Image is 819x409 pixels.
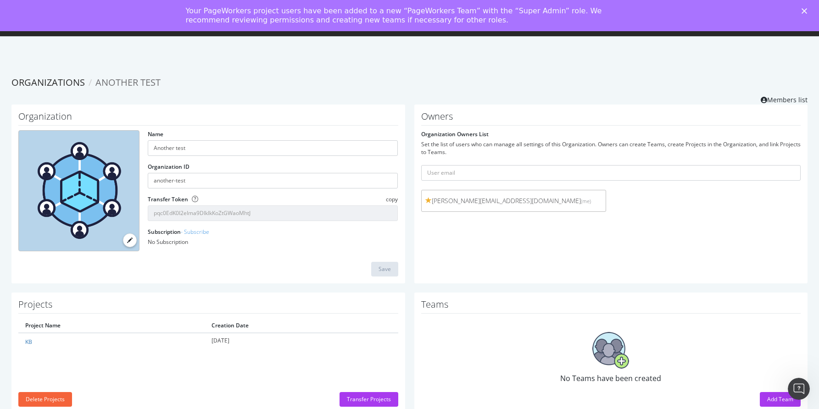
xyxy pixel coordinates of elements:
a: Organizations [11,76,85,88]
span: No Teams have been created [560,373,661,383]
div: Save [379,265,391,273]
small: (me) [581,198,591,204]
h1: Organization [18,111,398,126]
div: Delete Projects [26,395,65,403]
iframe: Intercom live chat [788,378,810,400]
img: No Teams have been created [592,332,629,369]
label: Transfer Token [148,195,188,203]
h1: Projects [18,299,398,314]
div: Set the list of users who can manage all settings of this Organization. Owners can create Teams, ... [421,140,801,156]
ol: breadcrumbs [11,76,808,89]
button: Delete Projects [18,392,72,407]
th: Creation Date [205,318,398,333]
a: Add Team [760,395,801,403]
h1: Owners [421,111,801,126]
label: Organization ID [148,163,189,171]
td: [DATE] [205,333,398,350]
input: Organization ID [148,173,398,188]
div: Close [802,8,811,14]
h1: Teams [421,299,801,314]
input: User email [421,165,801,181]
a: Members list [761,93,808,105]
label: Organization Owners List [421,130,489,138]
input: name [148,140,398,156]
button: Save [371,262,398,276]
div: Your PageWorkers project users have been added to a new “PageWorkers Team” with the “Super Admin”... [186,6,619,25]
span: copy [386,195,398,203]
a: KB [25,338,32,346]
button: Add Team [760,392,801,407]
button: Transfer Projects [340,392,398,407]
label: Subscription [148,228,209,236]
a: - Subscribe [181,228,209,236]
span: Another test [95,76,161,88]
label: Name [148,130,163,138]
a: Delete Projects [18,395,72,403]
a: Transfer Projects [340,395,398,403]
div: Add Team [767,395,793,403]
div: No Subscription [148,238,398,246]
div: Transfer Projects [347,395,391,403]
th: Project Name [18,318,205,333]
span: [PERSON_NAME][EMAIL_ADDRESS][DOMAIN_NAME] [425,196,602,205]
